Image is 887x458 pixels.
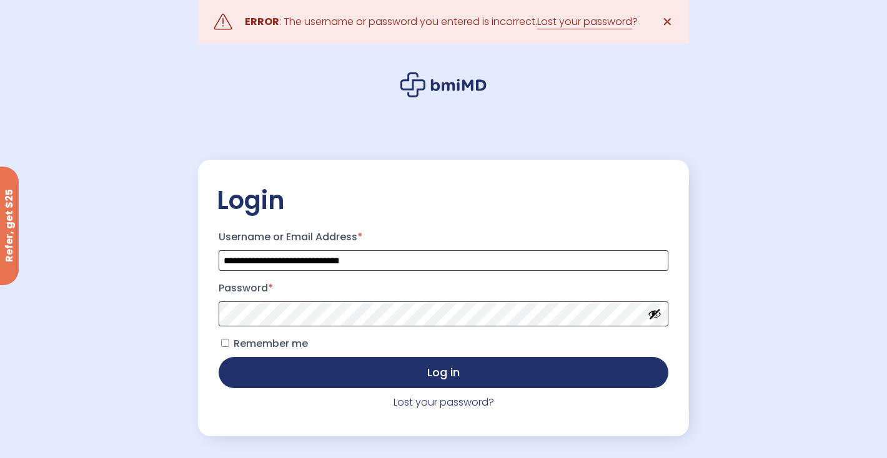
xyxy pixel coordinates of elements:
[219,227,668,247] label: Username or Email Address
[662,13,673,31] span: ✕
[245,13,638,31] div: : The username or password you entered is incorrect. ?
[655,9,680,34] a: ✕
[221,339,229,347] input: Remember me
[219,278,668,298] label: Password
[245,14,279,29] strong: ERROR
[219,357,668,388] button: Log in
[234,336,308,351] span: Remember me
[537,14,632,29] a: Lost your password
[394,395,494,409] a: Lost your password?
[217,185,670,216] h2: Login
[648,307,662,321] button: Show password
